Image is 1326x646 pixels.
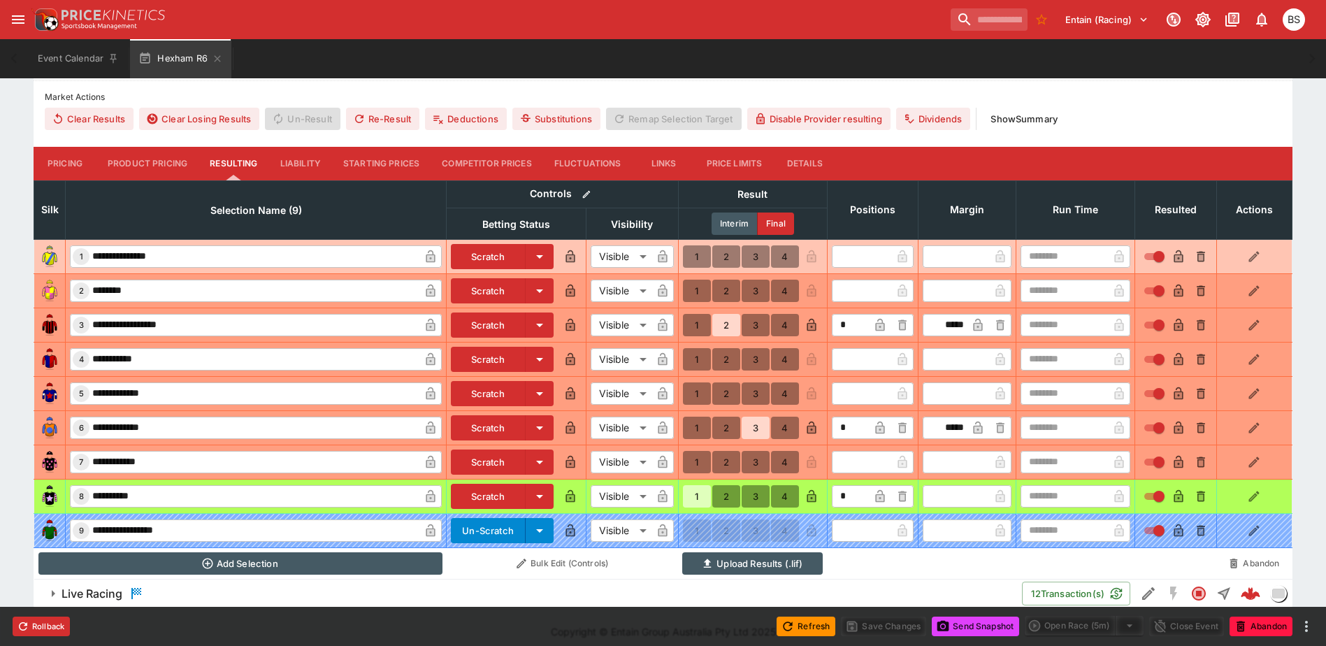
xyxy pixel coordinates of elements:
button: Substitutions [512,108,600,130]
button: 4 [771,485,799,508]
a: 49f1043a-38f0-4e60-b1ba-b5168d817bd9 [1237,580,1264,608]
button: Abandon [1230,617,1292,636]
button: Final [758,213,794,235]
div: Visible [591,485,651,508]
button: Scratch [451,313,526,338]
button: Abandon [1220,552,1288,575]
button: Pricing [34,147,96,180]
h6: Live Racing [62,587,122,601]
div: 49f1043a-38f0-4e60-b1ba-b5168d817bd9 [1241,584,1260,603]
span: Selection Name (9) [195,202,317,219]
button: 4 [771,417,799,439]
div: Visible [591,451,651,473]
button: 4 [771,348,799,371]
th: Silk [34,180,66,239]
button: 1 [683,314,711,336]
button: 1 [683,280,711,302]
th: Margin [918,180,1016,239]
button: Scratch [451,450,526,475]
div: Visible [591,382,651,405]
img: runner 6 [38,417,61,439]
button: No Bookmarks [1030,8,1053,31]
button: 1 [683,417,711,439]
button: 3 [742,280,770,302]
span: 5 [76,389,87,399]
button: 2 [712,348,740,371]
button: Closed [1186,581,1211,606]
button: 3 [742,348,770,371]
button: 1 [683,485,711,508]
span: Un-Result [265,108,340,130]
button: 4 [771,280,799,302]
button: SGM Disabled [1161,581,1186,606]
img: runner 7 [38,451,61,473]
img: liveracing [1271,586,1286,601]
button: Rollback [13,617,70,636]
button: Details [773,147,836,180]
button: 1 [683,451,711,473]
button: 4 [771,451,799,473]
button: 2 [712,417,740,439]
button: Liability [269,147,332,180]
button: Price Limits [696,147,774,180]
button: Hexham R6 [130,39,231,78]
button: 3 [742,451,770,473]
button: Select Tenant [1057,8,1157,31]
img: runner 9 [38,519,61,542]
button: Dividends [896,108,970,130]
button: Add Selection [38,552,442,575]
button: 4 [771,245,799,268]
button: Notifications [1249,7,1274,32]
button: Scratch [451,484,526,509]
button: Bulk Edit (Controls) [451,552,675,575]
button: Starting Prices [332,147,431,180]
div: Visible [591,417,651,439]
button: Live Racing [34,580,1022,608]
th: Controls [447,180,679,208]
th: Run Time [1016,180,1134,239]
button: Scratch [451,415,526,440]
span: 6 [76,423,87,433]
span: 7 [76,457,86,467]
button: 4 [771,314,799,336]
div: liveracing [1270,585,1287,602]
img: logo-cerberus--red.svg [1241,584,1260,603]
div: split button [1025,616,1144,636]
button: Refresh [777,617,835,636]
button: 2 [712,485,740,508]
th: Positions [827,180,918,239]
button: Disable Provider resulting [747,108,891,130]
button: Un-Scratch [451,518,526,543]
button: Competitor Prices [431,147,543,180]
svg: Closed [1190,585,1207,602]
div: Visible [591,314,651,336]
img: runner 5 [38,382,61,405]
button: Toggle light/dark mode [1190,7,1216,32]
button: Clear Losing Results [139,108,259,130]
button: 1 [683,382,711,405]
img: runner 8 [38,485,61,508]
span: 3 [76,320,87,330]
div: Visible [591,519,651,542]
span: Mark an event as closed and abandoned. [1230,618,1292,632]
div: Visible [591,280,651,302]
span: 4 [76,354,87,364]
button: Resulting [199,147,268,180]
button: Scratch [451,381,526,406]
img: Sportsbook Management [62,23,137,29]
button: 1 [683,348,711,371]
span: Betting Status [467,216,565,233]
button: 3 [742,245,770,268]
button: 12Transaction(s) [1022,582,1130,605]
button: Clear Results [45,108,134,130]
button: Bulk edit [577,185,596,203]
button: 2 [712,451,740,473]
button: Scratch [451,347,526,372]
button: Documentation [1220,7,1245,32]
button: Upload Results (.lif) [682,552,823,575]
button: 4 [771,382,799,405]
div: Brendan Scoble [1283,8,1305,31]
button: Fluctuations [543,147,633,180]
button: Re-Result [346,108,419,130]
button: Scratch [451,278,526,303]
